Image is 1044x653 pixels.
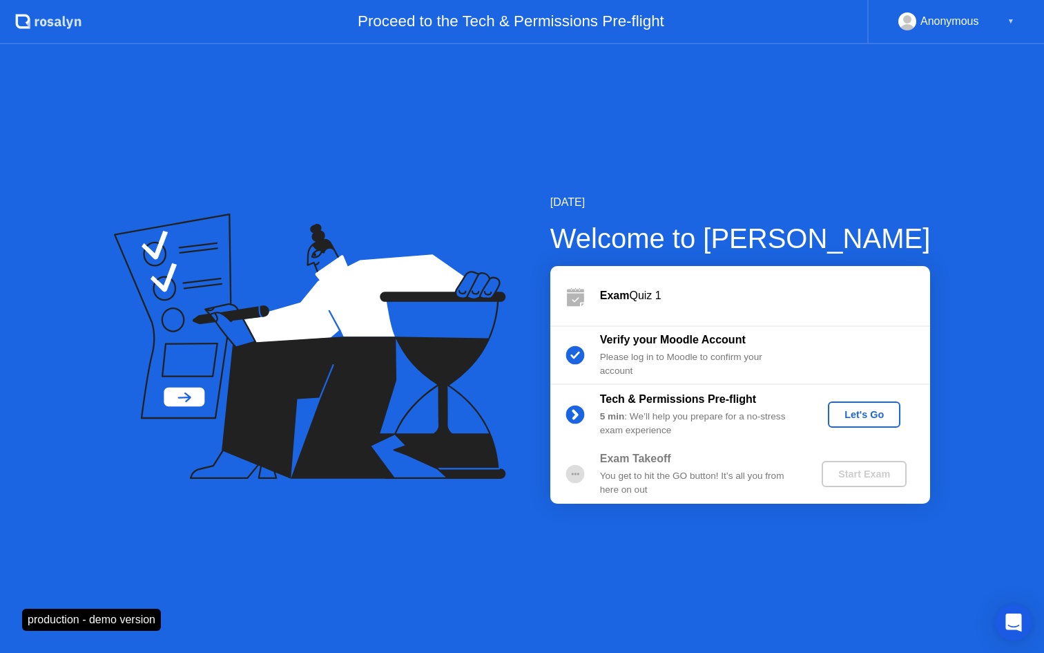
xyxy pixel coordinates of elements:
[920,12,979,30] div: Anonymous
[600,287,930,304] div: Quiz 1
[600,350,799,379] div: Please log in to Moodle to confirm your account
[600,411,625,422] b: 5 min
[600,469,799,498] div: You get to hit the GO button! It’s all you from here on out
[600,290,630,301] b: Exam
[833,409,895,420] div: Let's Go
[550,218,931,259] div: Welcome to [PERSON_NAME]
[996,605,1032,641] div: Open Intercom Messenger
[600,334,746,346] b: Verify your Moodle Account
[600,410,799,438] div: : We’ll help you prepare for a no-stress exam experience
[822,461,907,487] button: Start Exam
[827,469,901,480] div: Start Exam
[22,609,161,631] div: production - demo version
[828,401,900,428] button: Let's Go
[600,453,671,464] b: Exam Takeoff
[600,393,756,405] b: Tech & Permissions Pre-flight
[550,194,931,211] div: [DATE]
[1007,12,1014,30] div: ▼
